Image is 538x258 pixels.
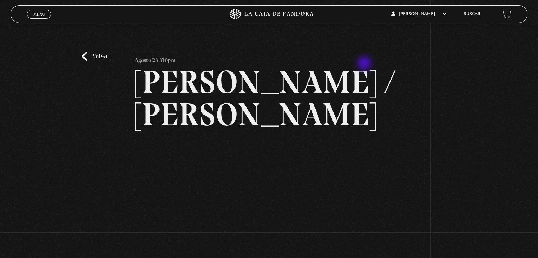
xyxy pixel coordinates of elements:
a: View your shopping cart [502,9,511,19]
p: Agosto 28 830pm [135,52,176,66]
h2: [PERSON_NAME] / [PERSON_NAME] [135,66,403,131]
a: Buscar [464,12,480,16]
span: Cerrar [31,18,47,23]
a: Volver [82,52,108,61]
span: Menu [33,12,45,16]
span: [PERSON_NAME] [391,12,446,16]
